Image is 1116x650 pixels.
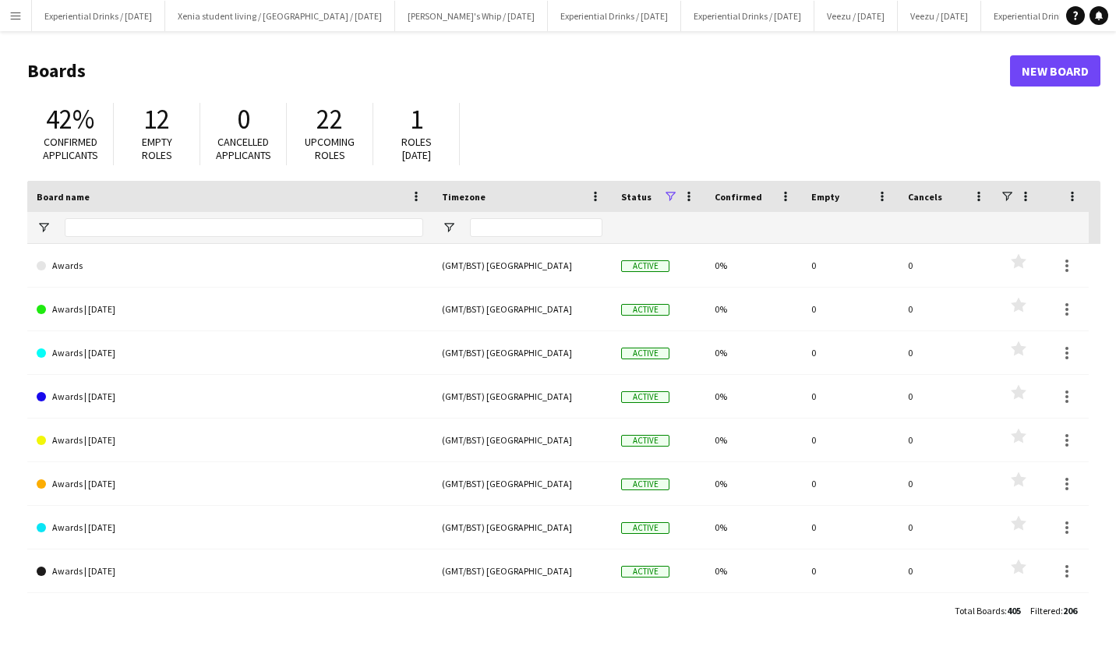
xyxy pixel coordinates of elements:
[899,462,995,505] div: 0
[470,218,602,237] input: Timezone Filter Input
[899,419,995,461] div: 0
[32,1,165,31] button: Experiential Drinks / [DATE]
[705,462,802,505] div: 0%
[705,593,802,636] div: 0%
[802,506,899,549] div: 0
[433,419,612,461] div: (GMT/BST) [GEOGRAPHIC_DATA]
[705,549,802,592] div: 0%
[1063,605,1077,616] span: 206
[37,462,423,506] a: Awards | [DATE]
[433,506,612,549] div: (GMT/BST) [GEOGRAPHIC_DATA]
[802,419,899,461] div: 0
[433,549,612,592] div: (GMT/BST) [GEOGRAPHIC_DATA]
[802,593,899,636] div: 0
[899,288,995,330] div: 0
[165,1,395,31] button: Xenia student living / [GEOGRAPHIC_DATA] / [DATE]
[621,191,652,203] span: Status
[433,331,612,374] div: (GMT/BST) [GEOGRAPHIC_DATA]
[37,288,423,331] a: Awards | [DATE]
[316,102,343,136] span: 22
[705,506,802,549] div: 0%
[621,304,669,316] span: Active
[802,462,899,505] div: 0
[705,375,802,418] div: 0%
[65,218,423,237] input: Board name Filter Input
[621,479,669,490] span: Active
[433,593,612,636] div: (GMT/BST) [GEOGRAPHIC_DATA]
[802,288,899,330] div: 0
[1030,595,1077,626] div: :
[621,260,669,272] span: Active
[621,435,669,447] span: Active
[621,348,669,359] span: Active
[705,331,802,374] div: 0%
[27,59,1010,83] h1: Boards
[955,605,1005,616] span: Total Boards
[37,244,423,288] a: Awards
[802,549,899,592] div: 0
[705,419,802,461] div: 0%
[802,375,899,418] div: 0
[621,391,669,403] span: Active
[715,191,762,203] span: Confirmed
[899,506,995,549] div: 0
[705,288,802,330] div: 0%
[1007,605,1021,616] span: 405
[305,135,355,162] span: Upcoming roles
[899,331,995,374] div: 0
[442,221,456,235] button: Open Filter Menu
[37,331,423,375] a: Awards | [DATE]
[433,462,612,505] div: (GMT/BST) [GEOGRAPHIC_DATA]
[899,549,995,592] div: 0
[37,593,423,637] a: Awards | [DATE]
[548,1,681,31] button: Experiential Drinks / [DATE]
[37,221,51,235] button: Open Filter Menu
[46,102,94,136] span: 42%
[1030,605,1061,616] span: Filtered
[1010,55,1100,87] a: New Board
[899,375,995,418] div: 0
[401,135,432,162] span: Roles [DATE]
[814,1,898,31] button: Veezu / [DATE]
[802,244,899,287] div: 0
[811,191,839,203] span: Empty
[621,566,669,578] span: Active
[395,1,548,31] button: [PERSON_NAME]'s Whip / [DATE]
[899,593,995,636] div: 0
[37,375,423,419] a: Awards | [DATE]
[433,375,612,418] div: (GMT/BST) [GEOGRAPHIC_DATA]
[621,522,669,534] span: Active
[410,102,423,136] span: 1
[433,288,612,330] div: (GMT/BST) [GEOGRAPHIC_DATA]
[705,244,802,287] div: 0%
[802,331,899,374] div: 0
[237,102,250,136] span: 0
[37,506,423,549] a: Awards | [DATE]
[981,1,1114,31] button: Experiential Drinks / [DATE]
[37,191,90,203] span: Board name
[37,549,423,593] a: Awards | [DATE]
[908,191,942,203] span: Cancels
[143,102,170,136] span: 12
[433,244,612,287] div: (GMT/BST) [GEOGRAPHIC_DATA]
[899,244,995,287] div: 0
[43,135,98,162] span: Confirmed applicants
[955,595,1021,626] div: :
[681,1,814,31] button: Experiential Drinks / [DATE]
[37,419,423,462] a: Awards | [DATE]
[442,191,486,203] span: Timezone
[898,1,981,31] button: Veezu / [DATE]
[142,135,172,162] span: Empty roles
[216,135,271,162] span: Cancelled applicants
